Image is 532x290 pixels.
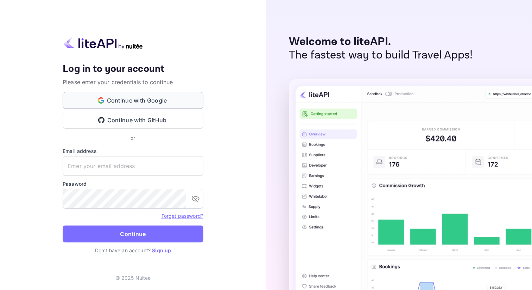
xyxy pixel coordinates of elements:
p: © 2025 Nuitee [115,274,151,282]
button: Continue with Google [63,92,203,109]
label: Password [63,180,203,187]
p: Welcome to liteAPI. [289,35,473,49]
a: Forget password? [161,213,203,219]
p: Please enter your credentials to continue [63,78,203,86]
a: Sign up [152,247,171,253]
p: The fastest way to build Travel Apps! [289,49,473,62]
input: Enter your email address [63,156,203,176]
p: or [131,134,135,142]
button: toggle password visibility [189,192,203,206]
label: Email address [63,147,203,155]
p: Don't have an account? [63,247,203,254]
h4: Log in to your account [63,63,203,75]
button: Continue [63,226,203,242]
img: liteapi [63,36,144,50]
a: Forget password? [161,212,203,219]
button: Continue with GitHub [63,112,203,129]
